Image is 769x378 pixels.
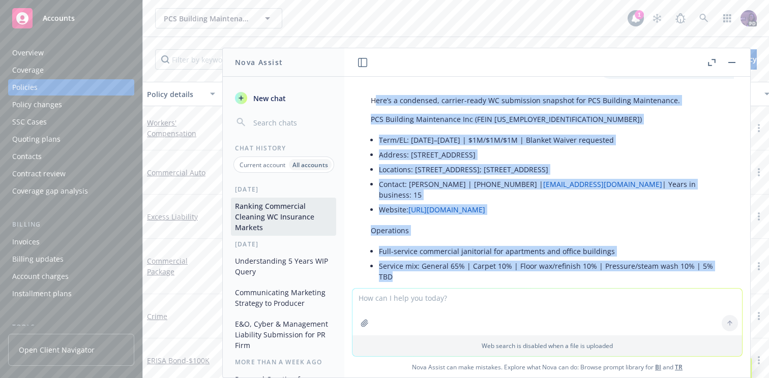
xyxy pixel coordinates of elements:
a: Excess Liability [147,212,198,222]
a: [EMAIL_ADDRESS][DOMAIN_NAME] [543,179,662,189]
button: Policy details [143,82,219,106]
li: Locations: [STREET_ADDRESS]; [STREET_ADDRESS] [379,162,724,177]
a: Coverage [8,62,134,78]
button: Communicating Marketing Strategy to Producer [231,284,336,311]
a: Search [694,8,714,28]
a: SSC Cases [8,114,134,130]
button: New chat [231,89,336,107]
div: Installment plans [12,286,72,302]
a: more [753,260,765,272]
li: Term/EL: [DATE]–[DATE] | $1M/$1M/$1M | Blanket Waiver requested [379,133,724,147]
div: Invoices [12,234,40,250]
a: Contacts [8,148,134,165]
div: [DATE] [223,240,344,248]
li: Contact: [PERSON_NAME] | [PHONE_NUMBER] | | Years in business: 15 [379,177,724,202]
div: Billing [8,219,134,230]
input: Search chats [251,115,332,130]
a: Installment plans [8,286,134,302]
span: Open Client Navigator [19,344,95,355]
div: Contract review [12,166,66,182]
div: Contacts [12,148,42,165]
span: - $100K [186,356,210,365]
a: more [753,166,765,178]
div: Policies [12,79,38,96]
li: Full-service commercial janitorial for apartments and office buildings [379,244,724,259]
a: Policy changes [8,97,134,113]
input: Filter by keyword... [155,49,331,70]
a: Switch app [717,8,737,28]
button: PCS Building Maintenance Inc [155,8,282,28]
div: Policy changes [12,97,62,113]
div: [DATE] [223,185,344,194]
li: Address: [STREET_ADDRESS] [379,147,724,162]
span: Nova Assist can make mistakes. Explore what Nova can do: Browse prompt library for and [348,357,746,377]
div: 1 [635,8,644,17]
div: Policy details [147,89,204,100]
button: Ranking Commercial Cleaning WC Insurance Markets [231,198,336,236]
p: All accounts [292,161,328,169]
a: more [753,310,765,322]
li: Shifts: 7am–2am, two shifts; roving supervision [379,284,724,299]
a: ERISA Bond [147,356,210,365]
a: Contract review [8,166,134,182]
a: Workers' Compensation [147,118,196,138]
a: Billing updates [8,251,134,267]
div: Overview [12,45,44,61]
p: PCS Building Maintenance Inc (FEIN [US_EMPLOYER_IDENTIFICATION_NUMBER]) [371,114,724,124]
div: Chat History [223,144,344,152]
div: Coverage [12,62,44,78]
li: Service mix: General 65% | Carpet 10% | Floor wax/refinish 10% | Pressure/steam wash 10% | 5% TBD [379,259,724,284]
div: Tools [8,322,134,332]
a: Report a Bug [670,8,691,28]
a: Account charges [8,268,134,285]
a: Overview [8,45,134,61]
div: SSC Cases [12,114,47,130]
button: Lines of coverage [219,82,346,106]
a: more [753,210,765,223]
p: Operations [371,225,724,236]
img: photo [741,10,757,26]
span: Accounts [43,14,75,22]
a: Invoices [8,234,134,250]
p: Current account [240,161,285,169]
div: Account charges [12,268,69,285]
p: Web search is disabled when a file is uploaded [359,341,736,350]
a: Policies [8,79,134,96]
a: Stop snowing [647,8,667,28]
div: Coverage gap analysis [12,183,88,199]
div: Quoting plans [12,131,61,147]
span: PCS Building Maintenance Inc [164,13,252,24]
h1: Nova Assist [235,57,283,68]
a: more [753,122,765,134]
a: Coverage gap analysis [8,183,134,199]
div: Billing updates [12,251,64,267]
a: [URL][DOMAIN_NAME] [408,205,485,214]
button: E&O, Cyber & Management Liability Submission for PR Firm [231,316,336,354]
a: Quoting plans [8,131,134,147]
div: More than a week ago [223,358,344,366]
a: Commercial Auto [147,168,205,177]
span: New chat [251,93,286,104]
a: Crime [147,311,167,321]
a: BI [655,363,661,371]
a: Accounts [8,4,134,33]
a: Commercial Package [147,256,188,276]
button: Understanding 5 Years WIP Query [231,253,336,280]
a: more [753,354,765,366]
a: TR [675,363,683,371]
p: Here’s a condensed, carrier-ready WC submission snapshot for PCS Building Maintenance. [371,95,724,106]
li: Website: [379,202,724,217]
